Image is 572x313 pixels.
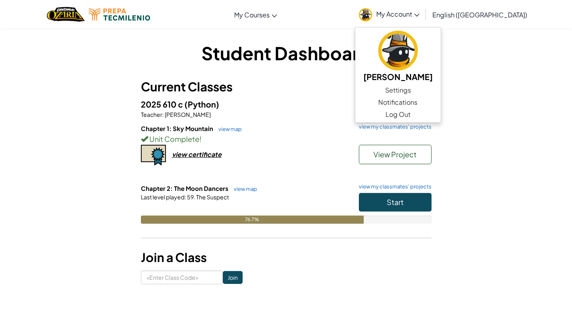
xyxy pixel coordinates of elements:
[141,125,214,132] span: Chapter 1: Sky Mountain
[141,193,184,201] span: Last level played
[363,70,433,83] h5: [PERSON_NAME]
[230,186,257,192] a: view map
[195,193,229,201] span: The Suspect
[355,96,441,108] a: Notifications
[230,4,281,25] a: My Courses
[199,134,201,144] span: !
[378,97,417,107] span: Notifications
[376,10,419,18] span: My Account
[359,8,372,21] img: avatar
[141,216,364,224] div: 76.7%
[148,134,199,144] span: Unit Complete
[141,271,223,284] input: <Enter Class Code>
[373,150,417,159] span: View Project
[172,150,222,159] div: view certificate
[355,30,441,84] a: [PERSON_NAME]
[47,6,84,23] a: Ozaria by CodeCombat logo
[141,145,166,166] img: certificate-icon.png
[355,184,432,189] a: view my classmates' projects
[141,150,222,159] a: view certificate
[223,271,243,284] input: Join
[141,40,432,66] h1: Student Dashboard
[355,84,441,96] a: Settings
[184,99,219,109] span: (Python)
[141,78,432,96] h3: Current Classes
[214,126,242,132] a: view map
[141,248,432,266] h3: Join a Class
[141,99,184,109] span: 2025 610 c
[355,108,441,121] a: Log Out
[186,193,195,201] span: 59.
[164,111,211,118] span: [PERSON_NAME]
[428,4,531,25] a: English ([GEOGRAPHIC_DATA])
[234,11,270,19] span: My Courses
[184,193,186,201] span: :
[355,124,432,129] a: view my classmates' projects
[89,8,150,21] img: Tecmilenio logo
[359,145,432,164] button: View Project
[141,111,162,118] span: Teacher
[359,193,432,211] button: Start
[387,197,404,207] span: Start
[141,184,230,192] span: Chapter 2: The Moon Dancers
[47,6,84,23] img: Home
[355,2,423,27] a: My Account
[378,31,418,70] img: avatar
[432,11,527,19] span: English ([GEOGRAPHIC_DATA])
[162,111,164,118] span: :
